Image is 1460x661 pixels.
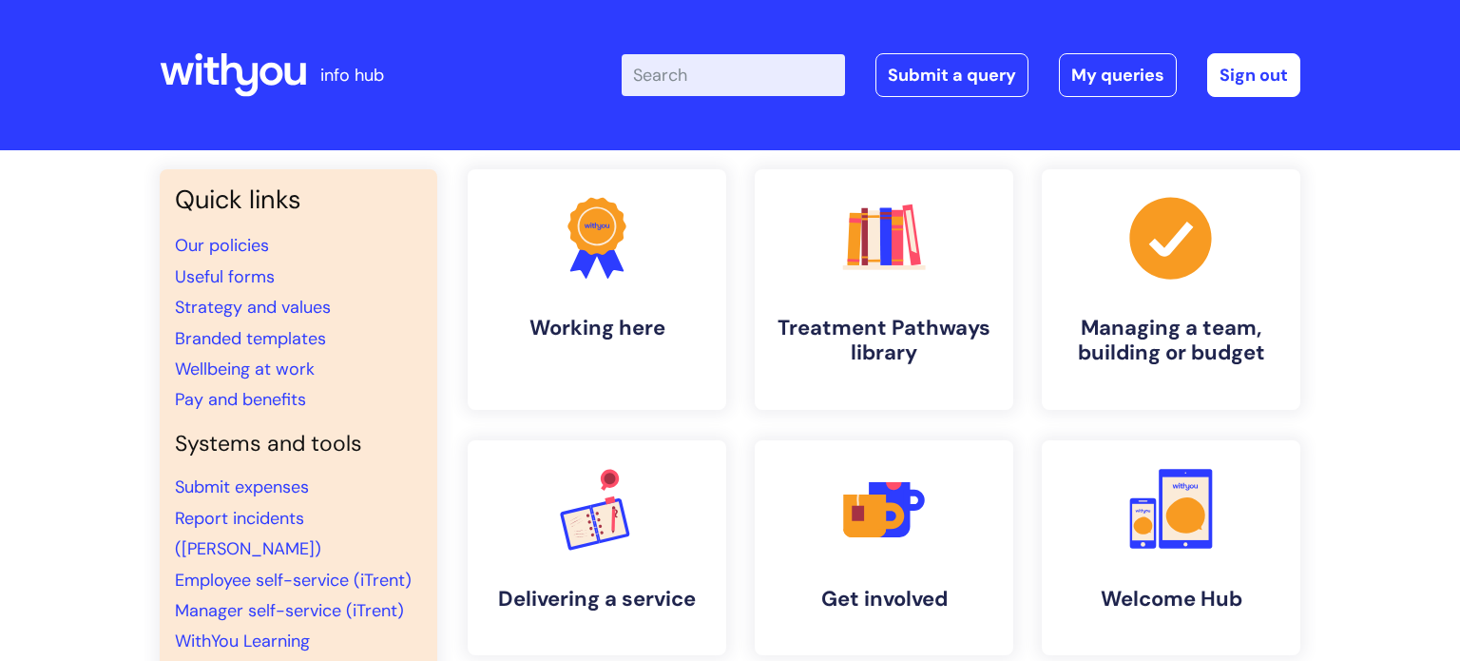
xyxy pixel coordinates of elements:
a: Get involved [755,440,1013,655]
a: Our policies [175,234,269,257]
a: Branded templates [175,327,326,350]
input: Search [622,54,845,96]
h3: Quick links [175,185,422,215]
a: Pay and benefits [175,388,306,411]
h4: Systems and tools [175,431,422,457]
h4: Working here [483,316,711,340]
a: Working here [468,169,726,410]
a: WithYou Learning [175,630,310,652]
a: Managing a team, building or budget [1042,169,1300,410]
a: Strategy and values [175,296,331,319]
a: Sign out [1207,53,1300,97]
h4: Welcome Hub [1057,587,1285,612]
a: Welcome Hub [1042,440,1300,655]
p: info hub [320,60,384,90]
h4: Delivering a service [483,587,711,612]
a: Treatment Pathways library [755,169,1013,410]
a: My queries [1059,53,1177,97]
a: Submit a query [875,53,1028,97]
a: Submit expenses [175,476,309,498]
a: Employee self-service (iTrent) [175,569,412,592]
a: Wellbeing at work [175,358,315,380]
h4: Managing a team, building or budget [1057,316,1285,366]
a: Delivering a service [468,440,726,655]
h4: Treatment Pathways library [770,316,998,366]
div: | - [622,53,1300,97]
a: Manager self-service (iTrent) [175,599,404,622]
a: Useful forms [175,265,275,288]
h4: Get involved [770,587,998,612]
a: Report incidents ([PERSON_NAME]) [175,507,321,560]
